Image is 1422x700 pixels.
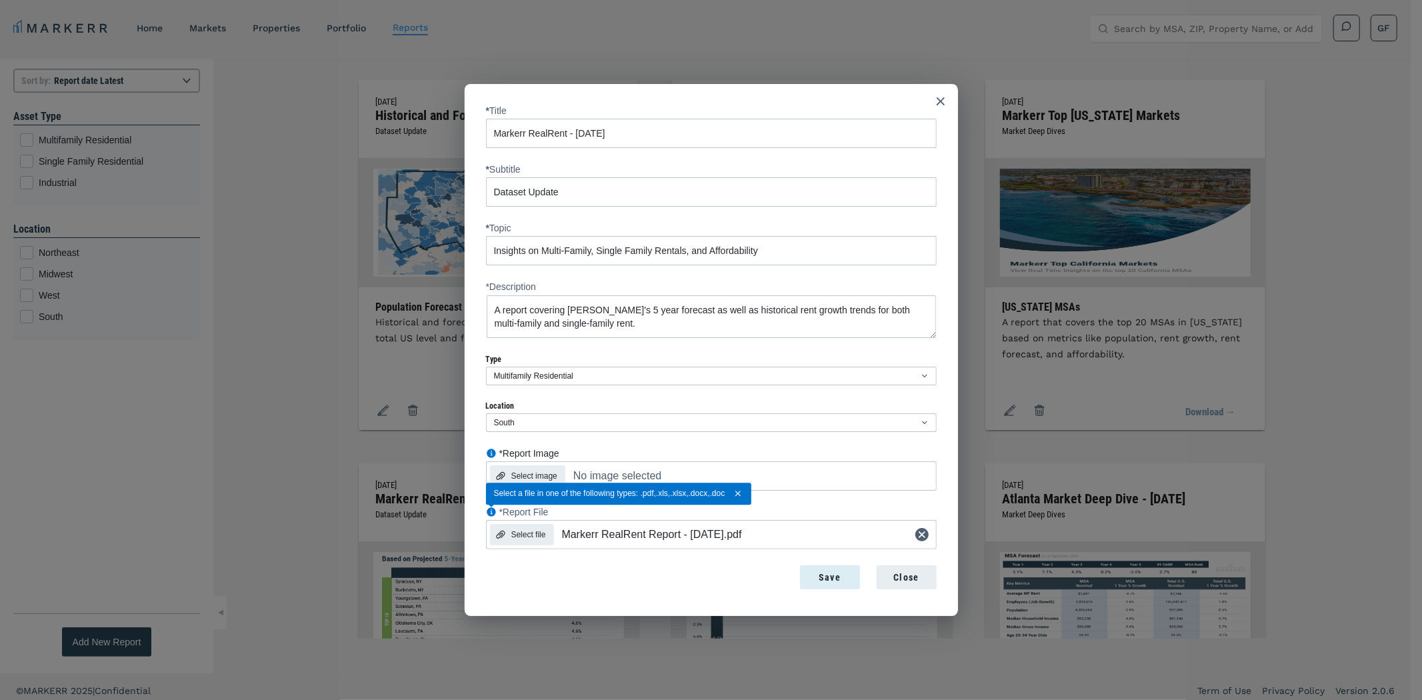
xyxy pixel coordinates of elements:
[511,470,557,482] div: Select image
[489,105,507,116] span: Title
[733,489,743,499] svg: close
[489,223,511,233] span: Topic
[494,489,725,500] div: Select a file in one of the following types: .pdf,.xls,.xlsx,.docx,.doc
[877,565,937,589] button: Close
[486,413,937,432] select: Location
[914,527,930,543] svg: remove
[499,507,549,517] span: *Report File
[486,236,937,265] input: Topic
[926,87,955,116] button: Close
[486,507,497,517] svg: help
[486,295,937,339] textarea: *Description
[489,164,521,175] span: Subtitle
[499,448,559,459] span: *Report Image
[486,367,937,385] select: Type
[490,465,565,487] div: Select image
[887,571,926,585] div: Close
[907,520,937,549] button: *Report FileSelect fileMarkerr RealRent Report - [DATE].pdfSelect a file in one of the following ...
[565,468,937,484] div: No image selected
[486,401,515,411] span: Location
[811,571,849,585] div: Save
[486,355,502,364] span: Type
[486,448,497,459] svg: help
[511,529,546,541] div: Select file
[554,527,907,543] div: Markerr RealRent Report - [DATE].pdf
[800,565,860,589] button: Save
[486,119,937,148] input: Title
[490,524,554,545] div: Select file
[486,281,536,292] span: *Description
[486,177,937,207] input: Subtitle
